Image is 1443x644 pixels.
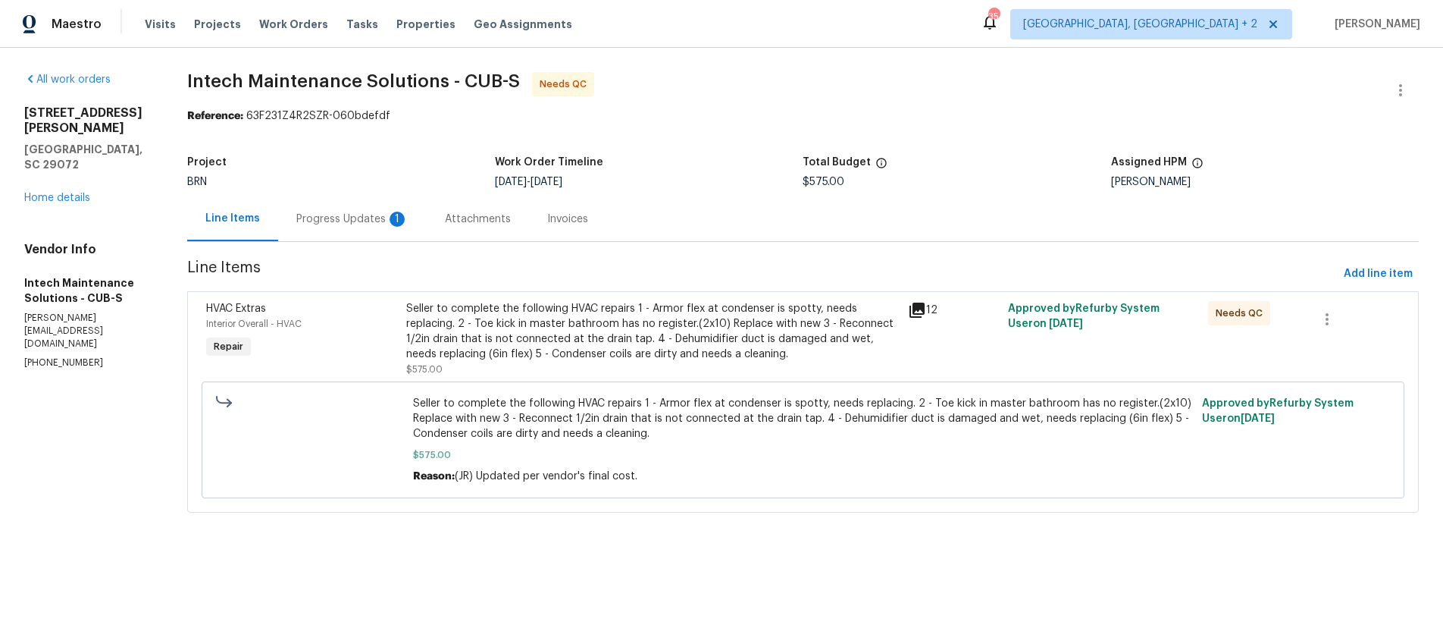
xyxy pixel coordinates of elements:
span: Approved by Refurby System User on [1008,303,1160,329]
div: 12 [908,301,999,319]
span: [GEOGRAPHIC_DATA], [GEOGRAPHIC_DATA] + 2 [1023,17,1257,32]
span: The hpm assigned to this work order. [1191,157,1204,177]
span: Geo Assignments [474,17,572,32]
span: Properties [396,17,455,32]
h5: Project [187,157,227,168]
span: $575.00 [406,365,443,374]
span: (JR) Updated per vendor's final cost. [455,471,637,482]
h5: Work Order Timeline [495,157,603,168]
a: All work orders [24,74,111,85]
h5: [GEOGRAPHIC_DATA], SC 29072 [24,142,151,172]
div: 63F231Z4R2SZR-060bdefdf [187,108,1419,124]
span: $575.00 [413,448,1193,463]
div: 1 [390,212,405,227]
span: Visits [145,17,176,32]
span: Work Orders [259,17,328,32]
div: Attachments [445,212,511,227]
h2: [STREET_ADDRESS][PERSON_NAME] [24,105,151,136]
span: Needs QC [540,77,593,92]
h4: Vendor Info [24,242,151,257]
span: BRN [187,177,207,187]
span: [DATE] [495,177,527,187]
span: Approved by Refurby System User on [1202,398,1354,424]
span: [PERSON_NAME] [1329,17,1420,32]
span: [DATE] [531,177,562,187]
a: Home details [24,193,90,203]
h5: Intech Maintenance Solutions - CUB-S [24,275,151,306]
div: Progress Updates [296,212,408,227]
button: Add line item [1338,260,1419,288]
span: Needs QC [1216,306,1269,321]
span: [DATE] [1241,413,1275,424]
div: 35 [988,9,999,24]
span: HVAC Extras [206,303,266,314]
span: Repair [208,339,249,354]
span: Add line item [1344,265,1413,284]
b: Reference: [187,111,243,121]
span: - [495,177,562,187]
span: $575.00 [803,177,844,187]
p: [PERSON_NAME][EMAIL_ADDRESS][DOMAIN_NAME] [24,312,151,350]
span: Intech Maintenance Solutions - CUB-S [187,72,520,90]
span: [DATE] [1049,319,1083,329]
h5: Assigned HPM [1111,157,1187,168]
span: Interior Overall - HVAC [206,319,302,328]
div: Seller to complete the following HVAC repairs 1 - Armor flex at condenser is spotty, needs replac... [406,301,898,362]
h5: Total Budget [803,157,871,168]
span: Maestro [52,17,102,32]
div: Line Items [205,211,260,226]
span: Reason: [413,471,455,482]
div: [PERSON_NAME] [1111,177,1419,187]
span: Seller to complete the following HVAC repairs 1 - Armor flex at condenser is spotty, needs replac... [413,396,1193,441]
span: Projects [194,17,241,32]
div: Invoices [547,212,588,227]
span: Tasks [346,19,378,30]
span: The total cost of line items that have been proposed by Opendoor. This sum includes line items th... [875,157,887,177]
span: Line Items [187,260,1338,288]
p: [PHONE_NUMBER] [24,357,151,369]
